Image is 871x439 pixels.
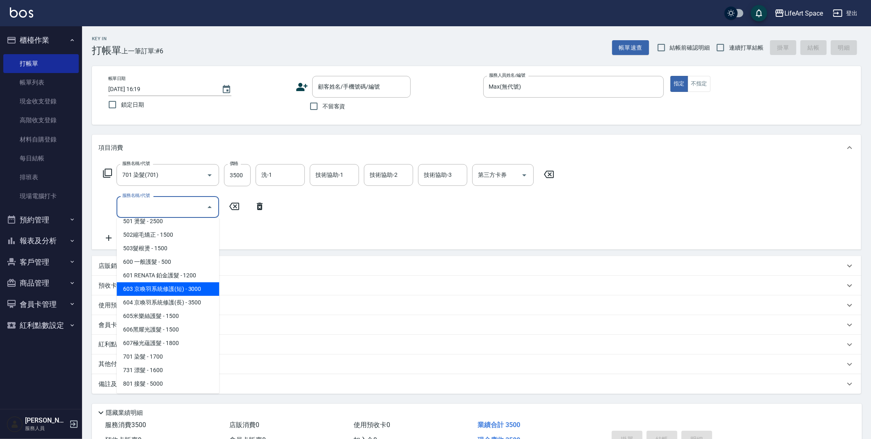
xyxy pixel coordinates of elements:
[117,215,219,228] span: 501 燙髮 - 2500
[122,160,150,167] label: 服務名稱/代號
[105,421,146,429] span: 服務消費 3500
[3,30,79,51] button: 櫃檯作業
[3,252,79,273] button: 客戶管理
[98,301,129,310] p: 使用預收卡
[3,272,79,294] button: 商品管理
[108,75,126,82] label: 帳單日期
[203,169,216,182] button: Open
[117,228,219,242] span: 502縮毛矯正 - 1500
[3,73,79,92] a: 帳單列表
[117,377,219,391] span: 801 接髮 - 5000
[92,335,861,354] div: 紅利點數
[92,354,861,374] div: 其他付款方式
[98,262,123,270] p: 店販銷售
[117,336,219,350] span: 607極光蘊護髮 - 1800
[3,209,79,231] button: 預約管理
[10,7,33,18] img: Logo
[322,102,345,111] span: 不留客資
[98,144,123,152] p: 項目消費
[3,130,79,149] a: 材料自購登錄
[3,168,79,187] a: 排班表
[98,321,129,329] p: 會員卡銷售
[108,82,213,96] input: YYYY/MM/DD hh:mm
[117,255,219,269] span: 600 一般護髮 - 500
[3,187,79,206] a: 現場電腦打卡
[98,281,129,290] p: 預收卡販賣
[3,315,79,336] button: 紅利點數設定
[489,72,525,78] label: 服務人員姓名/編號
[92,276,861,295] div: 預收卡販賣
[92,315,861,335] div: 會員卡銷售
[3,92,79,111] a: 現金收支登錄
[670,43,710,52] span: 結帳前確認明細
[518,169,531,182] button: Open
[106,409,143,417] p: 隱藏業績明細
[3,111,79,130] a: 高階收支登錄
[478,421,520,429] span: 業績合計 3500
[98,360,139,369] p: 其他付款方式
[771,5,826,22] button: LifeArt Space
[117,282,219,296] span: 603 京喚羽系統修護(短) - 3000
[830,6,861,21] button: 登出
[92,135,861,161] div: 項目消費
[98,380,129,389] p: 備註及來源
[117,350,219,364] span: 701 染髮 - 1700
[354,421,390,429] span: 使用預收卡 0
[670,76,688,92] button: 指定
[230,160,238,167] label: 價格
[784,8,823,18] div: LifeArt Space
[612,40,649,55] button: 帳單速查
[121,46,164,56] span: 上一筆訂單:#6
[7,416,23,432] img: Person
[217,80,236,99] button: Choose date, selected date is 2025-09-06
[3,230,79,252] button: 報表及分析
[92,374,861,394] div: 備註及來源
[229,421,259,429] span: 店販消費 0
[122,192,150,199] label: 服務名稱/代號
[203,201,216,214] button: Close
[3,149,79,168] a: 每日結帳
[25,416,67,425] h5: [PERSON_NAME]
[92,295,861,315] div: 使用預收卡
[92,36,121,41] h2: Key In
[688,76,711,92] button: 不指定
[729,43,764,52] span: 連續打單結帳
[3,294,79,315] button: 會員卡管理
[117,269,219,282] span: 601 RENATA 鉑金護髮 - 1200
[92,45,121,56] h3: 打帳單
[117,309,219,323] span: 605米樂絲護髮 - 1500
[117,242,219,255] span: 503髮根燙 - 1500
[3,54,79,73] a: 打帳單
[751,5,767,21] button: save
[98,340,127,349] p: 紅利點數
[117,323,219,336] span: 606黑耀光護髮 - 1500
[25,425,67,432] p: 服務人員
[92,256,861,276] div: 店販銷售
[117,296,219,309] span: 604 京喚羽系統修護(長) - 3500
[117,364,219,377] span: 731 漂髮 - 1600
[121,101,144,109] span: 鎖定日期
